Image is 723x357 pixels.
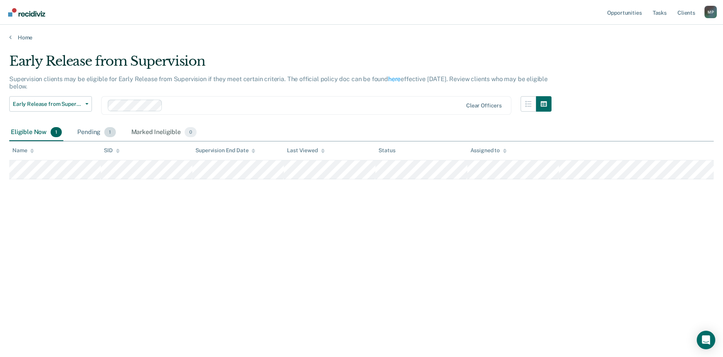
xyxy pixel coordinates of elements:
[287,147,324,154] div: Last Viewed
[12,147,34,154] div: Name
[130,124,199,141] div: Marked Ineligible0
[104,147,120,154] div: SID
[9,75,548,90] p: Supervision clients may be eligible for Early Release from Supervision if they meet certain crite...
[9,124,63,141] div: Eligible Now1
[466,102,502,109] div: Clear officers
[9,53,552,75] div: Early Release from Supervision
[76,124,117,141] div: Pending1
[378,147,395,154] div: Status
[388,75,401,83] a: here
[9,34,714,41] a: Home
[13,101,82,107] span: Early Release from Supervision
[8,8,45,17] img: Recidiviz
[470,147,507,154] div: Assigned to
[185,127,197,137] span: 0
[9,96,92,112] button: Early Release from Supervision
[697,331,715,349] div: Open Intercom Messenger
[704,6,717,18] div: M P
[704,6,717,18] button: Profile dropdown button
[104,127,115,137] span: 1
[195,147,255,154] div: Supervision End Date
[51,127,62,137] span: 1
